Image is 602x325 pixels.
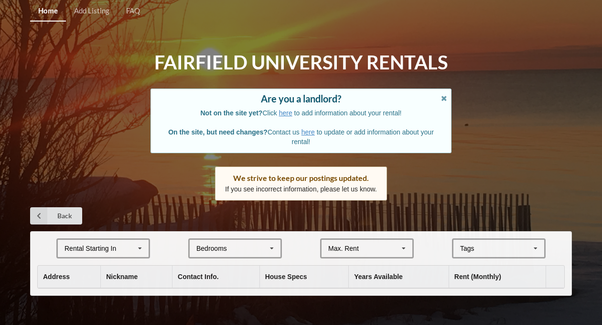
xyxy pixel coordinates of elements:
th: Nickname [100,266,172,288]
b: Not on the site yet? [201,109,263,117]
a: here [279,109,292,117]
span: Click to add information about your rental! [201,109,402,117]
th: House Specs [259,266,349,288]
b: On the site, but need changes? [168,128,268,136]
div: Are you a landlord? [161,94,441,103]
a: FAQ [118,1,148,22]
th: Address [38,266,100,288]
th: Rent (Monthly) [449,266,546,288]
th: Years Available [348,266,449,288]
p: If you see incorrect information, please let us know. [225,184,377,194]
div: Rental Starting In [64,245,116,252]
a: Add Listing [66,1,118,22]
div: We strive to keep our postings updated. [225,173,377,183]
a: Back [30,207,82,224]
th: Contact Info. [172,266,259,288]
div: Bedrooms [196,245,227,252]
h1: Fairfield University Rentals [154,50,448,75]
div: Tags [458,243,488,254]
a: here [301,128,315,136]
a: Home [30,1,66,22]
div: Max. Rent [328,245,359,252]
span: Contact us to update or add information about your rental! [168,128,434,146]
